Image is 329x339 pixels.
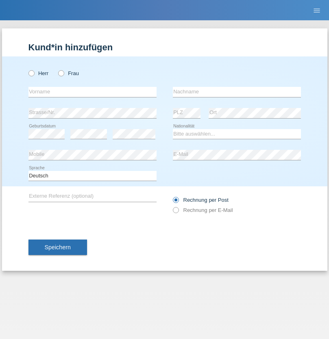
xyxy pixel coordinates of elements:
label: Frau [58,70,79,76]
input: Rechnung per Post [173,197,178,207]
input: Frau [58,70,63,76]
a: menu [309,8,325,13]
h1: Kund*in hinzufügen [28,42,301,52]
label: Rechnung per Post [173,197,229,203]
input: Herr [28,70,34,76]
span: Speichern [45,244,71,250]
label: Rechnung per E-Mail [173,207,233,213]
button: Speichern [28,240,87,255]
label: Herr [28,70,49,76]
input: Rechnung per E-Mail [173,207,178,217]
i: menu [313,6,321,15]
